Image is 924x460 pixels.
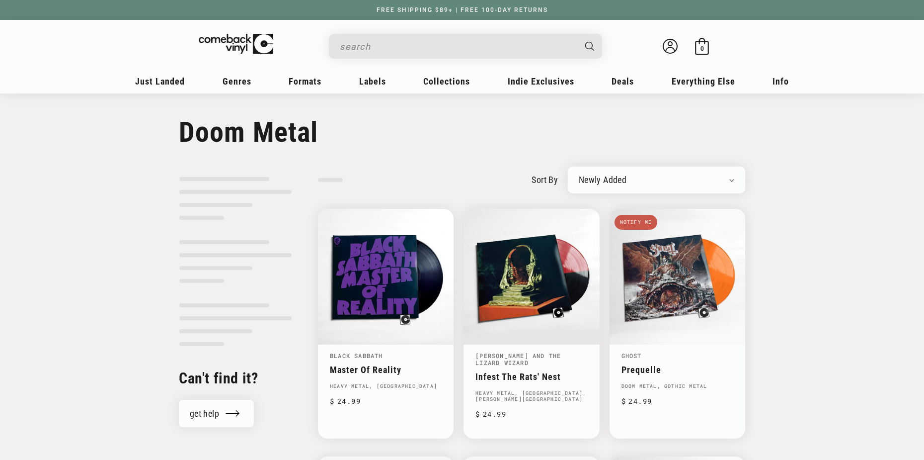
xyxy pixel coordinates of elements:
[135,76,185,87] span: Just Landed
[179,368,292,388] h2: Can't find it?
[621,352,642,360] a: Ghost
[179,116,745,149] h1: Doom Metal
[532,173,558,186] label: sort by
[672,76,735,87] span: Everything Else
[223,76,251,87] span: Genres
[621,365,733,375] a: Prequelle
[340,36,575,57] input: search
[772,76,789,87] span: Info
[179,400,254,427] a: get help
[330,365,442,375] a: Master Of Reality
[475,371,587,382] a: Infest The Rats' Nest
[700,45,704,52] span: 0
[612,76,634,87] span: Deals
[289,76,321,87] span: Formats
[367,6,558,13] a: FREE SHIPPING $89+ | FREE 100-DAY RETURNS
[508,76,574,87] span: Indie Exclusives
[329,34,602,59] div: Search
[330,352,383,360] a: Black Sabbath
[475,352,561,367] a: [PERSON_NAME] And The Lizard Wizard
[577,34,604,59] button: Search
[359,76,386,87] span: Labels
[423,76,470,87] span: Collections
